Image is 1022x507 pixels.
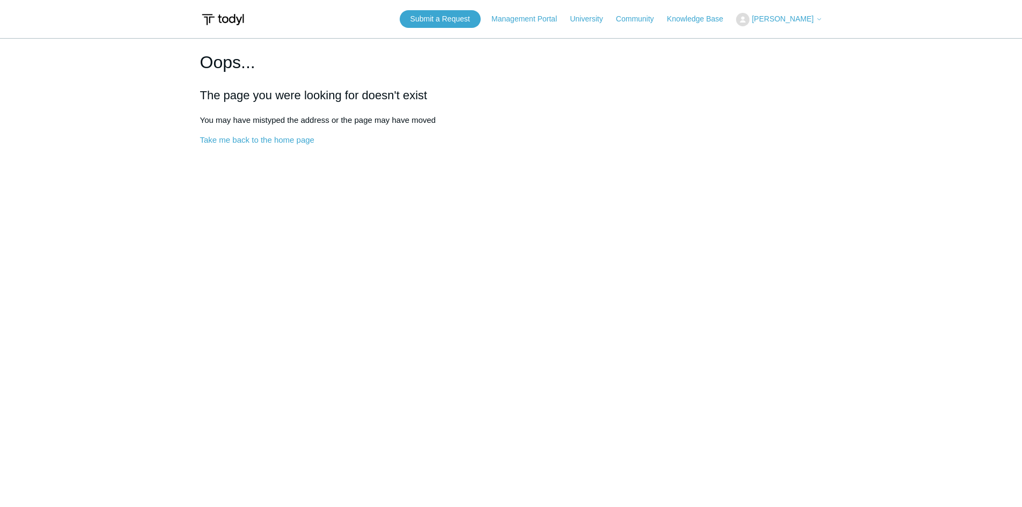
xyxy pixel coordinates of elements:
[491,13,568,25] a: Management Portal
[752,14,813,23] span: [PERSON_NAME]
[200,49,822,75] h1: Oops...
[200,86,822,104] h2: The page you were looking for doesn't exist
[200,114,822,127] p: You may have mistyped the address or the page may have moved
[667,13,734,25] a: Knowledge Base
[736,13,822,26] button: [PERSON_NAME]
[570,13,613,25] a: University
[200,10,246,30] img: Todyl Support Center Help Center home page
[400,10,481,28] a: Submit a Request
[200,135,314,144] a: Take me back to the home page
[616,13,665,25] a: Community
